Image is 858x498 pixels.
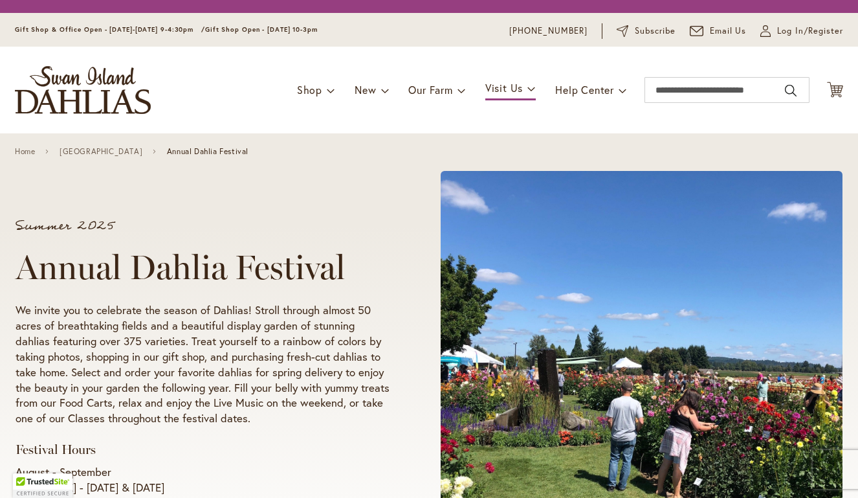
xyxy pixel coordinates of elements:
[205,25,318,34] span: Gift Shop Open - [DATE] 10-3pm
[355,83,376,96] span: New
[785,80,797,101] button: Search
[777,25,843,38] span: Log In/Register
[635,25,676,38] span: Subscribe
[690,25,747,38] a: Email Us
[16,220,391,232] p: Summer 2025
[16,302,391,427] p: We invite you to celebrate the season of Dahlias! Stroll through almost 50 acres of breathtaking ...
[167,147,248,156] span: Annual Dahlia Festival
[555,83,614,96] span: Help Center
[60,147,142,156] a: [GEOGRAPHIC_DATA]
[15,25,205,34] span: Gift Shop & Office Open - [DATE]-[DATE] 9-4:30pm /
[16,442,391,458] h3: Festival Hours
[15,66,151,114] a: store logo
[485,81,523,95] span: Visit Us
[760,25,843,38] a: Log In/Register
[710,25,747,38] span: Email Us
[16,248,391,287] h1: Annual Dahlia Festival
[617,25,676,38] a: Subscribe
[297,83,322,96] span: Shop
[408,83,452,96] span: Our Farm
[509,25,588,38] a: [PHONE_NUMBER]
[15,147,35,156] a: Home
